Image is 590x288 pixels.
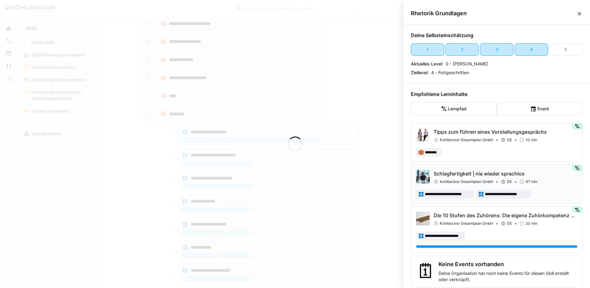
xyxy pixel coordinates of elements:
span: DE [507,137,512,142]
div: 1 [426,46,429,53]
img: Schlagfertigkeit | nie wieder sprachlos [416,170,430,184]
div: 2 [461,46,463,53]
p: Schlagfertigkeit | nie wieder sprachlos [434,170,577,177]
span: 10 min [526,137,537,142]
span: Kohlbecker Gesamtplan GmbH [440,221,493,226]
div: 5 [564,46,567,53]
div: 4 [530,46,533,53]
img: Die 10 Stufen des Zuhörens: Die eigene Zuhörkompetenz ausbauen [416,212,430,225]
span: Rhetorik Grundlagen [411,10,576,17]
p: Deine Organisation hat noch keine Events für diesen Skill erstellt oder verknüpft. [439,270,577,283]
div: 🗓 [416,261,436,283]
h4: Deine Selbsteinschätzung [411,32,583,38]
p: Aktuelles Level: [411,61,443,67]
img: Tipps zum Führen eines Vorstellungsgesprächs [416,128,430,142]
span: 20 min [526,221,537,226]
h3: Keine Events vorhanden [439,261,577,268]
h4: Empfohlene Lerninhalte [411,91,583,97]
p: Tipps zum Führen eines Vorstellungsgesprächs [434,128,577,136]
p: Die 10 Stufen des Zuhörens: Die eigene Zuhörkompetenz ausbauen [434,212,577,219]
div: 3 [495,46,498,53]
span: 47 min [526,179,537,184]
span: Kohlbecker Gesamtplan GmbH [440,179,493,184]
p: Ziellevel: [411,70,429,76]
span: DE [507,221,512,226]
p: 0 - [PERSON_NAME] [446,61,488,67]
eds-button-option: Event [497,102,583,115]
span: DE [507,179,512,184]
span: Kohlbecker Gesamtplan GmbH [440,137,493,142]
p: 4 - Fortgeschritten [431,70,469,76]
eds-button-option: Lernpfad [411,102,497,115]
